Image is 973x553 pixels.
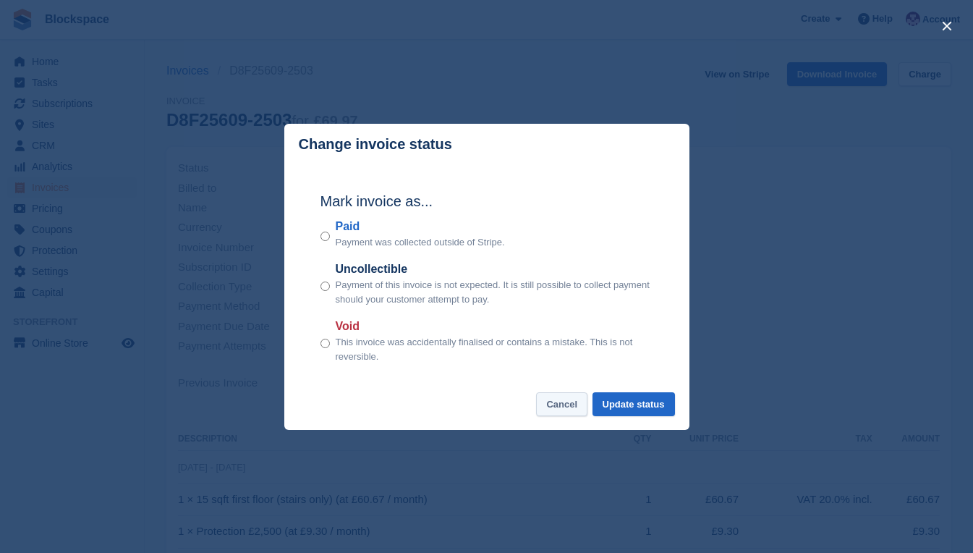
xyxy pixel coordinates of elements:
[299,136,452,153] p: Change invoice status
[536,392,587,416] button: Cancel
[336,335,653,363] p: This invoice was accidentally finalised or contains a mistake. This is not reversible.
[336,218,505,235] label: Paid
[935,14,959,38] button: close
[336,261,653,278] label: Uncollectible
[592,392,675,416] button: Update status
[320,190,653,212] h2: Mark invoice as...
[336,318,653,335] label: Void
[336,235,505,250] p: Payment was collected outside of Stripe.
[336,278,653,306] p: Payment of this invoice is not expected. It is still possible to collect payment should your cust...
